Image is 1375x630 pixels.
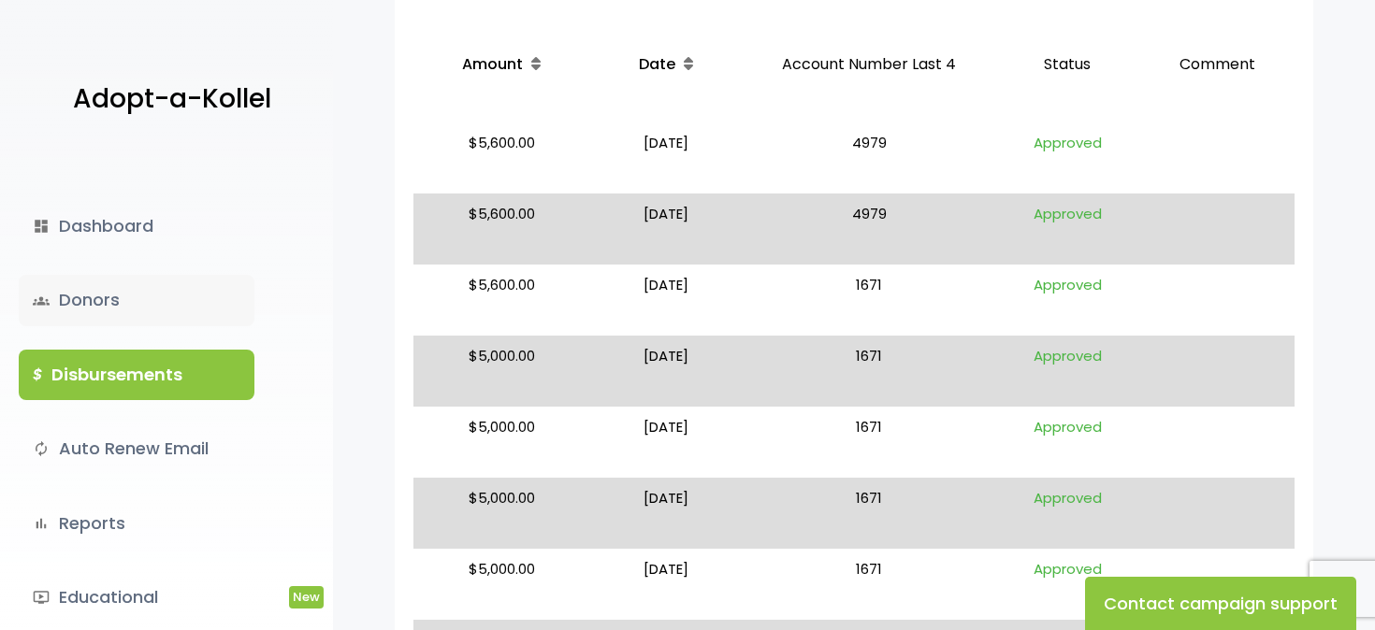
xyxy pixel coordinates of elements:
[33,218,50,235] i: dashboard
[1004,556,1133,612] p: Approved
[750,201,989,257] p: 4979
[1004,201,1133,257] p: Approved
[750,343,989,399] p: 1671
[1004,343,1133,399] p: Approved
[1004,272,1133,328] p: Approved
[64,54,271,145] a: Adopt-a-Kollel
[19,201,254,251] a: dashboardDashboard
[421,343,583,399] p: $5,000.00
[19,572,254,623] a: ondemand_videoEducationalNew
[19,350,254,400] a: $Disbursements
[1085,577,1356,630] button: Contact campaign support
[421,201,583,257] p: $5,600.00
[33,440,50,457] i: autorenew
[598,414,735,470] p: [DATE]
[750,485,989,541] p: 1671
[1004,33,1133,97] p: Status
[19,423,254,474] a: autorenewAuto Renew Email
[598,485,735,541] p: [DATE]
[598,556,735,612] p: [DATE]
[1004,414,1133,470] p: Approved
[750,130,989,186] p: 4979
[33,515,50,532] i: bar_chart
[33,293,50,309] span: groups
[421,414,583,470] p: $5,000.00
[33,362,42,389] i: $
[1147,33,1287,97] p: Comment
[421,556,583,612] p: $5,000.00
[598,130,735,186] p: [DATE]
[421,272,583,328] p: $5,600.00
[750,33,989,97] p: Account Number Last 4
[289,586,324,608] span: New
[462,53,523,75] span: Amount
[421,485,583,541] p: $5,000.00
[19,275,254,325] a: groupsDonors
[639,53,675,75] span: Date
[750,414,989,470] p: 1671
[19,498,254,549] a: bar_chartReports
[33,589,50,606] i: ondemand_video
[598,272,735,328] p: [DATE]
[421,130,583,186] p: $5,600.00
[73,76,271,122] p: Adopt-a-Kollel
[1004,485,1133,541] p: Approved
[598,201,735,257] p: [DATE]
[598,343,735,399] p: [DATE]
[1004,130,1133,186] p: Approved
[750,272,989,328] p: 1671
[750,556,989,612] p: 1671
